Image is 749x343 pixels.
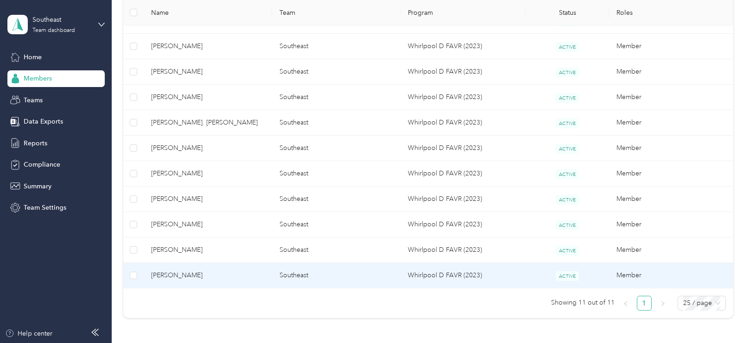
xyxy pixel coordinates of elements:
td: Brett M. Otterlee [144,161,272,187]
td: Southeast [272,85,400,110]
td: Sheldon Kammu [144,85,272,110]
td: Terry SM. Miller [144,110,272,136]
td: Whirlpool D FAVR (2023) [400,212,526,237]
td: Southeast [272,34,400,59]
span: [PERSON_NAME] [151,194,265,204]
span: ACTIVE [556,195,579,205]
td: Whirlpool D FAVR (2023) [400,136,526,161]
span: Name [151,9,265,17]
div: Southeast [32,15,90,25]
span: Data Exports [24,117,63,126]
li: Next Page [655,296,670,311]
span: ACTIVE [556,93,579,103]
span: Summary [24,181,51,191]
span: ACTIVE [556,169,579,179]
span: ACTIVE [556,246,579,256]
iframe: Everlance-gr Chat Button Frame [697,291,749,343]
span: ACTIVE [556,68,579,77]
td: Southeast [272,237,400,263]
span: Compliance [24,160,60,169]
td: Kendall R. DeVane [144,212,272,237]
td: Member [609,59,737,85]
td: Member [609,187,737,212]
span: Home [24,52,42,62]
td: Whirlpool D FAVR (2023) [400,85,526,110]
td: Whirlpool D FAVR (2023) [400,187,526,212]
td: Southeast [272,110,400,136]
li: Previous Page [618,296,633,311]
span: [PERSON_NAME] [151,168,265,179]
td: Whirlpool D FAVR (2023) [400,59,526,85]
td: Southeast [272,187,400,212]
span: 25 / page [683,296,720,310]
div: Page Size [678,296,726,311]
td: Southeast [272,136,400,161]
td: Whirlpool D FAVR (2023) [400,237,526,263]
td: Member [609,161,737,187]
button: left [618,296,633,311]
span: ACTIVE [556,144,579,154]
div: Team dashboard [32,28,75,33]
span: ACTIVE [556,271,579,281]
span: Showing 11 out of 11 [551,296,615,310]
td: Southeast [272,59,400,85]
td: Member [609,34,737,59]
td: Member [609,212,737,237]
td: Southeast [272,263,400,288]
span: ACTIVE [556,118,579,128]
td: Member [609,237,737,263]
span: Teams [24,95,43,105]
span: right [660,301,666,306]
td: William S. Hamstead [144,136,272,161]
span: [PERSON_NAME] [151,67,265,77]
td: Whirlpool D FAVR (2023) [400,263,526,288]
td: Jaclyn A. Rubio [144,187,272,212]
td: Southeast [272,161,400,187]
span: [PERSON_NAME] [151,92,265,102]
span: [PERSON_NAME] [151,41,265,51]
a: 1 [637,296,651,310]
td: Mark P. Decoux [144,59,272,85]
span: Team Settings [24,203,66,212]
td: Andrew P. Valles [144,237,272,263]
td: Member [609,85,737,110]
span: [PERSON_NAME] [151,143,265,153]
button: right [655,296,670,311]
td: Whirlpool D FAVR (2023) [400,110,526,136]
td: Whirlpool D FAVR (2023) [400,34,526,59]
td: Southeast [272,212,400,237]
td: Member [609,110,737,136]
button: Help center [5,329,52,338]
li: 1 [637,296,652,311]
td: Whirlpool D FAVR (2023) [400,161,526,187]
td: Ray Cusano [144,263,272,288]
span: [PERSON_NAME]. [PERSON_NAME] [151,118,265,128]
span: Members [24,74,52,83]
td: Member [609,263,737,288]
span: left [623,301,628,306]
td: Jarrod S. Givens [144,34,272,59]
span: ACTIVE [556,220,579,230]
span: [PERSON_NAME] [151,270,265,281]
span: Reports [24,138,47,148]
span: [PERSON_NAME] [151,245,265,255]
span: [PERSON_NAME] [151,219,265,230]
span: ACTIVE [556,42,579,52]
td: Member [609,136,737,161]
